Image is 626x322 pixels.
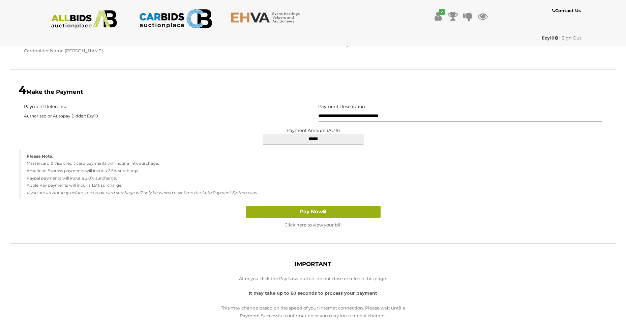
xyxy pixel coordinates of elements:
[287,128,340,133] label: Payment Amount (AU $)
[24,47,64,55] label: Cardholder Name
[249,290,377,296] strong: It may take up to 60 seconds to process your payment
[231,12,304,23] img: EHVA.com.au
[48,10,121,29] img: ALLBIDS.com.au
[221,304,406,320] p: This may change based on the speed of your internet connection. Please wait until a Payment Succe...
[552,8,581,13] b: Contact Us
[318,104,365,109] h5: Payment Description
[285,222,342,227] a: Click here to view your bill
[221,275,406,283] p: After you click the Pay Now button, do not close or refresh this page.
[559,35,561,41] span: |
[19,150,607,199] blockquote: Mastercard & Visa credit card payments will incur a 1.9% surchage. American Express payments will...
[552,7,583,15] a: Contact Us
[19,83,26,97] span: 4
[295,261,331,267] b: IMPORTANT
[19,88,83,95] b: Make the Payment
[27,190,258,195] em: If you are an Autopay bidder, the credit card surchage will only be waived next time the Auto Pay...
[542,35,559,41] a: Ezy10
[139,7,212,31] img: CARBIDS.com.au
[562,35,581,41] a: Sign Out
[433,10,443,22] a: ✔
[65,48,103,53] span: [PERSON_NAME]
[246,206,381,218] button: Pay Now
[24,111,308,122] span: Authorised or Autopay Bidder: Ezy10
[439,9,445,15] i: ✔
[24,104,67,109] h5: Payment Reference
[542,35,558,41] strong: Ezy10
[27,154,53,159] strong: Please Note:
